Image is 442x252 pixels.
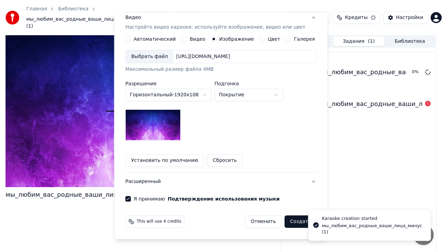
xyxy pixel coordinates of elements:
[125,14,305,31] div: Видео
[219,37,254,41] label: Изображение
[125,66,316,73] div: Максимальный размер файла 4MB
[125,36,316,172] div: ВидеоНастройте видео караоке: используйте изображение, видео или цвет
[125,154,204,167] button: Установить по умолчанию
[134,196,280,201] label: Я принимаю
[126,50,173,63] div: Выбрать файл
[207,154,243,167] button: Сбросить
[137,219,181,224] span: This will use 4 credits
[168,196,280,201] button: Я принимаю
[268,37,280,41] label: Цвет
[125,24,305,31] p: Настройте видео караоке: используйте изображение, видео или цвет
[294,37,315,41] label: Галерея
[125,81,212,86] label: Разрешение
[173,53,233,60] div: [URL][DOMAIN_NAME]
[245,215,282,228] button: Отменить
[125,9,316,36] button: ВидеоНастройте видео караоке: используйте изображение, видео или цвет
[190,37,205,41] label: Видео
[134,37,176,41] label: Автоматический
[285,215,316,228] button: Создать
[125,173,316,191] button: Расширенный
[214,81,284,86] label: Подгонка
